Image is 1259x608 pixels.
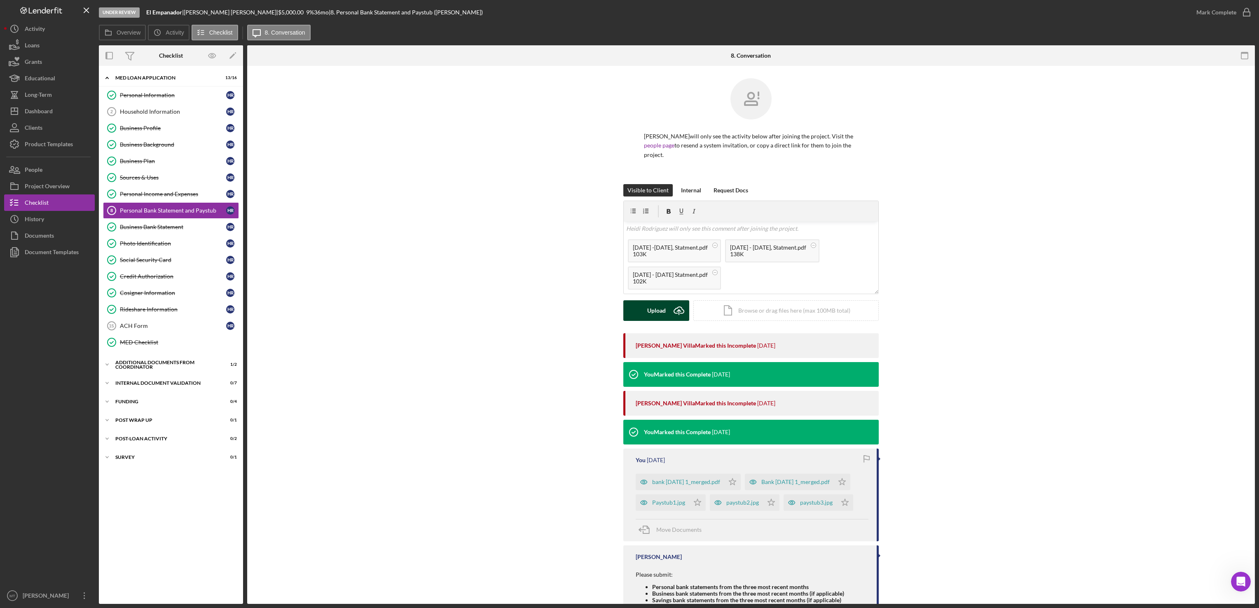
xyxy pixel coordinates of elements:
[329,9,483,16] div: | 8. Personal Bank Statement and Paystub ([PERSON_NAME])
[636,400,756,407] div: [PERSON_NAME] Villa Marked this Incomplete
[226,173,234,182] div: H R
[110,208,113,213] tspan: 8
[103,103,239,120] a: 2Household InformationHR
[710,494,779,511] button: paystub2.jpg
[1231,572,1251,592] iframe: Intercom live chat
[647,457,665,463] time: 2025-04-08 21:32
[146,9,182,16] b: El Empanador
[120,174,226,181] div: Sources & Uses
[120,92,226,98] div: Personal Information
[117,29,140,36] label: Overview
[4,21,95,37] button: Activity
[25,21,45,39] div: Activity
[86,138,109,147] div: • [DATE]
[4,37,95,54] button: Loans
[115,418,216,423] div: Post Wrap Up
[25,227,54,246] div: Documents
[222,362,237,367] div: 1 / 2
[757,400,775,407] time: 2025-05-02 20:03
[25,194,49,213] div: Checklist
[712,429,730,435] time: 2025-04-08 21:32
[8,111,157,154] div: Recent messageProfile image for ChristinaThank you for sharing the screenshot. Let me discuss int...
[4,194,95,211] a: Checklist
[37,138,84,147] div: [PERSON_NAME]
[120,108,226,115] div: Household Information
[644,371,711,378] div: You Marked this Complete
[4,136,95,152] a: Product Templates
[12,162,153,178] button: Search for help
[226,272,234,281] div: H R
[681,184,701,196] div: Internal
[103,120,239,136] a: Business ProfileHR
[17,130,33,147] img: Profile image for Christina
[4,211,95,227] a: History
[115,360,216,369] div: Additional Documents from Coordinator
[652,583,809,590] strong: Personal bank statements from the three most recent months
[16,58,148,87] p: Hi [PERSON_NAME] 👋
[209,29,233,36] label: Checklist
[4,54,95,70] button: Grants
[120,306,226,313] div: Rideshare Information
[633,244,708,251] div: [DATE] -[DATE], Statment.pdf
[647,300,666,321] div: Upload
[17,231,138,239] div: How to Create a Test Project
[131,278,144,283] span: Help
[636,554,682,560] div: [PERSON_NAME]
[25,103,53,122] div: Dashboard
[4,244,95,260] a: Document Templates
[17,166,67,175] span: Search for help
[222,455,237,460] div: 0 / 1
[12,182,153,197] div: Update Permissions Settings
[103,235,239,252] a: Photo IdentificationHR
[226,239,234,248] div: H R
[265,29,305,36] label: 8. Conversation
[4,587,95,604] button: MT[PERSON_NAME]
[120,257,226,263] div: Social Security Card
[222,381,237,386] div: 0 / 7
[103,268,239,285] a: Credit AuthorizationHR
[99,25,146,40] button: Overview
[120,207,226,214] div: Personal Bank Statement and Paystub
[159,52,183,59] div: Checklist
[761,479,830,485] div: Bank [DATE] 1_merged.pdf
[652,590,844,597] strong: Business bank statements from the three most recent months (if applicable)
[652,479,720,485] div: bank [DATE] 1_merged.pdf
[25,136,73,154] div: Product Templates
[120,158,226,164] div: Business Plan
[623,184,673,196] button: Visible to Client
[103,136,239,153] a: Business BackgroundHR
[677,184,705,196] button: Internal
[16,87,148,101] p: How can we help?
[103,186,239,202] a: Personal Income and ExpensesHR
[18,278,37,283] span: Home
[120,141,226,148] div: Business Background
[226,289,234,297] div: H R
[120,125,226,131] div: Business Profile
[25,87,52,105] div: Long-Term
[21,587,74,606] div: [PERSON_NAME]
[17,118,148,126] div: Recent message
[55,257,110,290] button: Messages
[103,169,239,186] a: Sources & UsesHR
[166,29,184,36] label: Activity
[103,202,239,219] a: 8Personal Bank Statement and PaystubHR
[636,519,710,540] button: Move Documents
[17,215,138,224] div: Archive a Project
[633,271,708,278] div: [DATE] - [DATE] Statment.pdf
[120,191,226,197] div: Personal Income and Expenses
[656,526,702,533] span: Move Documents
[226,140,234,149] div: H R
[120,290,226,296] div: Cosigner Information
[644,429,711,435] div: You Marked this Complete
[12,212,153,227] div: Archive a Project
[636,494,706,511] button: Paystub1.jpg
[730,251,806,257] div: 138K
[115,75,216,80] div: MED Loan Application
[4,103,95,119] button: Dashboard
[9,594,15,598] text: MT
[16,16,30,29] img: logo
[120,323,226,329] div: ACH Form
